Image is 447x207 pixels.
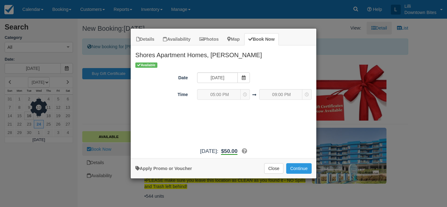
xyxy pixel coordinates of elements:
[135,166,192,171] a: Apply Voucher
[131,147,316,155] div: [DATE]:
[131,45,316,62] h2: Shores Apartment Homes, [PERSON_NAME]
[159,33,194,45] a: Availability
[135,62,157,68] span: Available
[223,33,244,45] a: Map
[244,33,278,45] a: Book Now
[221,148,237,154] span: $50.00
[131,89,192,98] label: Time
[264,163,283,174] button: Close
[132,33,158,45] a: Details
[131,45,316,155] div: Item Modal
[195,33,223,45] a: Photos
[286,163,312,174] button: Add to Booking
[131,72,192,81] label: Date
